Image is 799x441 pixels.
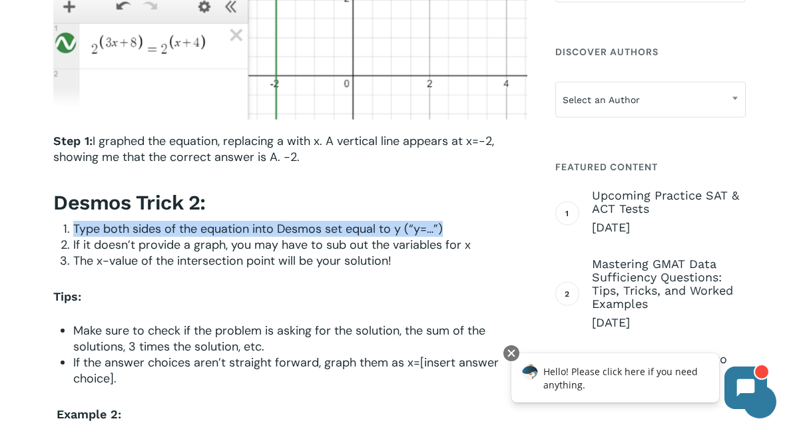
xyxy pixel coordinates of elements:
[497,343,780,422] iframe: Chatbot
[73,253,392,269] span: The x-value of the intersection point will be your solution!
[53,134,93,148] b: Step 1:
[592,257,746,311] span: Mastering GMAT Data Sufficiency Questions: Tips, Tricks, and Worked Examples
[592,257,746,331] a: Mastering GMAT Data Sufficiency Questions: Tips, Tricks, and Worked Examples [DATE]
[556,86,745,114] span: Select an Author
[592,189,746,216] span: Upcoming Practice SAT & ACT Tests
[555,40,746,64] h4: Discover Authors
[53,191,206,214] b: Desmos Trick 2:
[592,189,746,235] a: Upcoming Practice SAT & ACT Tests [DATE]
[555,82,746,118] span: Select an Author
[73,355,499,386] span: If the answer choices aren’t straight forward, graph them as x=[insert answer choice].
[57,407,121,421] strong: Example 2:
[592,220,746,235] span: [DATE]
[53,133,494,165] span: I graphed the equation, replacing a with x. A vertical line appears at x=-2, showing me that the ...
[53,289,81,303] b: Tips:
[592,315,746,331] span: [DATE]
[73,221,443,237] span: Type both sides of the equation into Desmos set equal to y (“y=…”)
[73,237,471,253] span: If it doesn’t provide a graph, you may have to sub out the variables for x
[73,323,485,355] span: Make sure to check if the problem is asking for the solution, the sum of the solutions, 3 times t...
[555,155,746,179] h4: Featured Content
